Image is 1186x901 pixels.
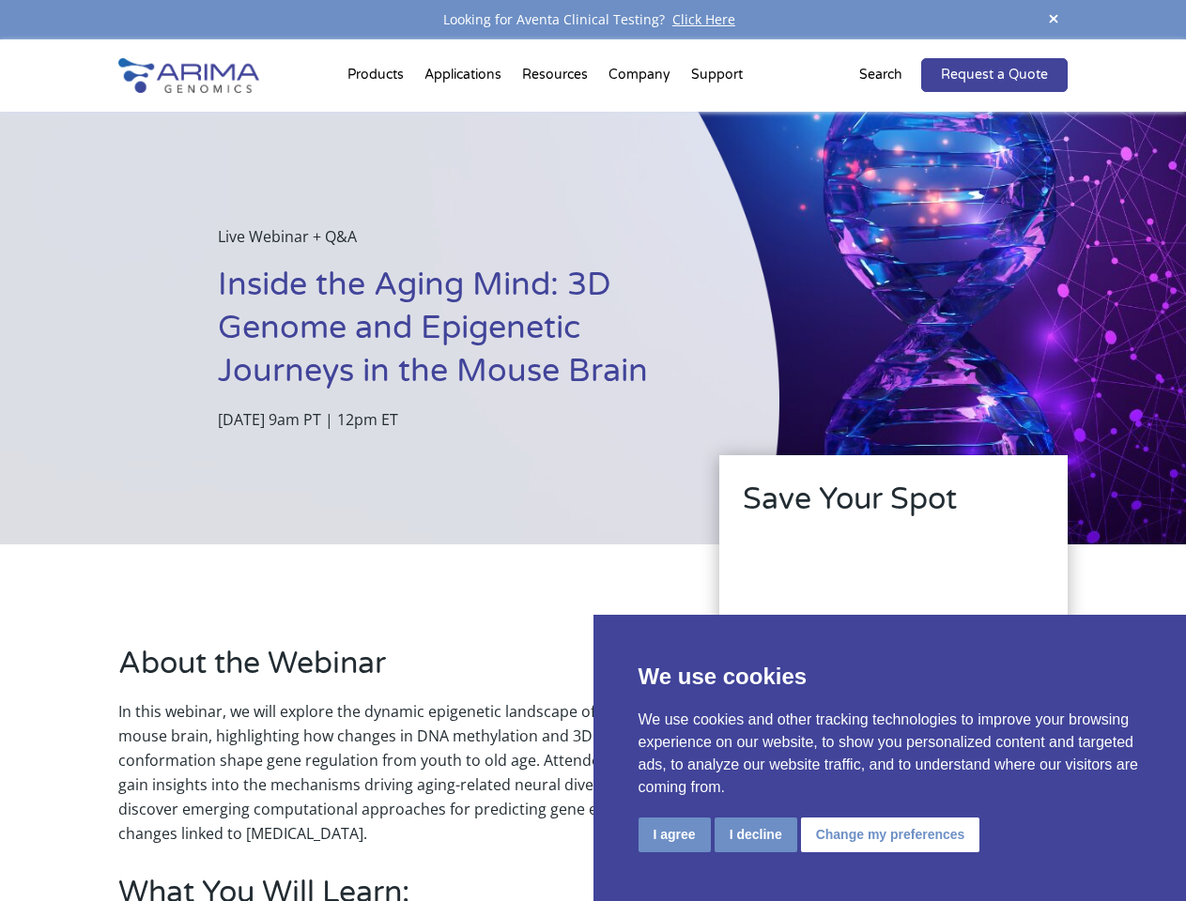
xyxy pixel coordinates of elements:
[118,699,667,846] p: In this webinar, we will explore the dynamic epigenetic landscape of the adult mouse brain, highl...
[218,224,685,264] p: Live Webinar + Q&A
[118,643,667,699] h2: About the Webinar
[218,264,685,407] h1: Inside the Aging Mind: 3D Genome and Epigenetic Journeys in the Mouse Brain
[743,479,1044,535] h2: Save Your Spot
[639,817,711,852] button: I agree
[665,10,743,28] a: Click Here
[639,660,1142,694] p: We use cookies
[715,817,797,852] button: I decline
[118,8,1067,32] div: Looking for Aventa Clinical Testing?
[801,817,980,852] button: Change my preferences
[639,709,1142,799] p: We use cookies and other tracking technologies to improve your browsing experience on our website...
[921,58,1068,92] a: Request a Quote
[859,63,902,87] p: Search
[218,407,685,432] p: [DATE] 9am PT | 12pm ET
[118,58,259,93] img: Arima-Genomics-logo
